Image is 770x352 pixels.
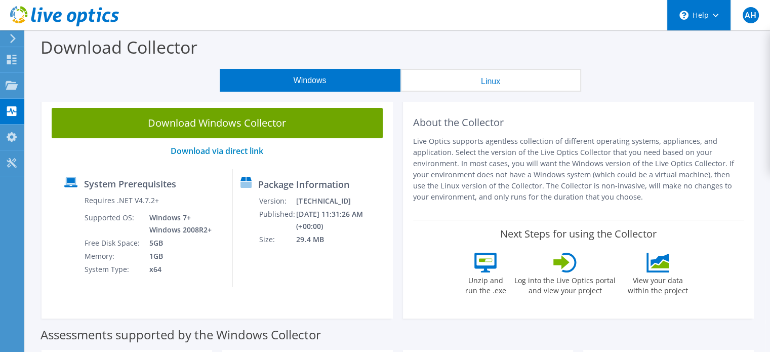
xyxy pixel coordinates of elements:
td: [TECHNICAL_ID] [296,194,388,208]
a: Download Windows Collector [52,108,383,138]
h2: About the Collector [413,116,744,129]
label: Next Steps for using the Collector [500,228,657,240]
label: Log into the Live Optics portal and view your project [514,272,616,296]
label: Unzip and run the .exe [462,272,509,296]
label: Requires .NET V4.7.2+ [85,195,159,206]
label: Download Collector [40,35,197,59]
td: 29.4 MB [296,233,388,246]
button: Windows [220,69,400,92]
p: Live Optics supports agentless collection of different operating systems, appliances, and applica... [413,136,744,203]
td: x64 [142,263,214,276]
a: Download via direct link [171,145,263,157]
td: Free Disk Space: [84,237,142,250]
td: Published: [259,208,296,233]
td: System Type: [84,263,142,276]
td: Windows 7+ Windows 2008R2+ [142,211,214,237]
td: [DATE] 11:31:26 AM (+00:00) [296,208,388,233]
td: Version: [259,194,296,208]
span: AH [743,7,759,23]
td: Size: [259,233,296,246]
label: System Prerequisites [84,179,176,189]
td: Supported OS: [84,211,142,237]
label: Package Information [258,179,349,189]
svg: \n [679,11,688,20]
label: View your data within the project [621,272,694,296]
label: Assessments supported by the Windows Collector [40,330,321,340]
td: 5GB [142,237,214,250]
button: Linux [400,69,581,92]
td: Memory: [84,250,142,263]
td: 1GB [142,250,214,263]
